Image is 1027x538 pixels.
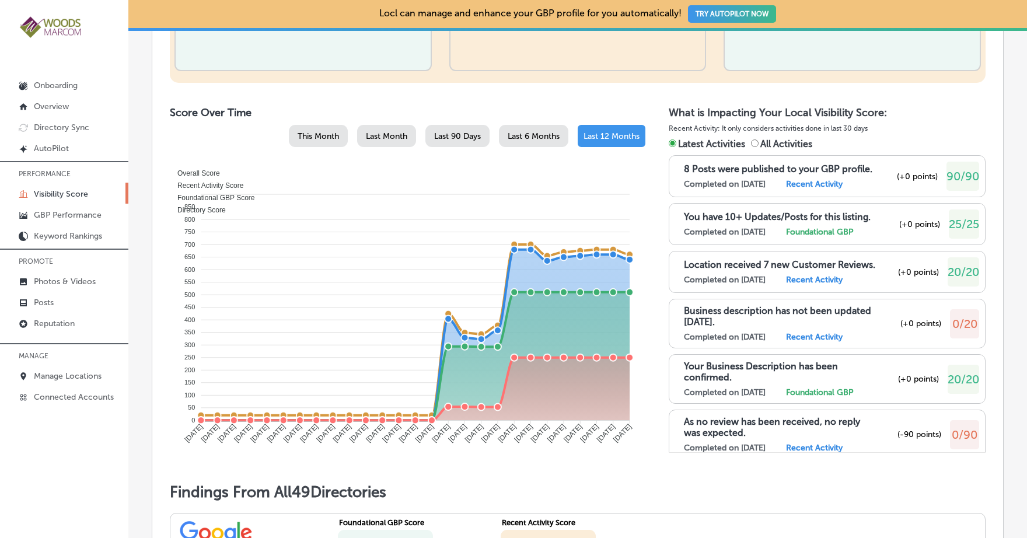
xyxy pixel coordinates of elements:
tspan: [DATE] [266,422,287,444]
p: 8 Posts were published to your GBP profile. [684,163,872,174]
tspan: 300 [184,341,195,348]
label: Completed on [DATE] [684,179,766,189]
span: Latest Activities [678,138,745,149]
tspan: [DATE] [298,422,320,444]
tspan: 850 [184,203,195,210]
p: You have 10+ Updates/Posts for this listing. [684,211,871,222]
label: Completed on [DATE] [684,227,766,237]
h1: Findings From All 49 Directories [170,483,986,501]
tspan: [DATE] [331,422,353,444]
span: All Activities [760,138,812,149]
span: Directory Score [169,206,226,214]
tspan: [DATE] [595,422,617,444]
tspan: 150 [184,379,195,386]
span: (+0 points) [899,219,940,229]
p: Visibility Score [34,189,88,199]
p: Reputation [34,319,75,329]
p: As no review has been received, no reply was expected. [684,416,876,438]
p: AutoPilot [34,144,69,153]
label: Recent Activity [786,443,843,453]
tspan: [DATE] [431,422,452,444]
span: Foundational GBP Score [169,194,255,202]
h2: What is Impacting Your Local Visibility Score: [669,106,986,119]
tspan: [DATE] [497,422,518,444]
tspan: [DATE] [529,422,551,444]
tspan: 750 [184,228,195,235]
label: Foundational GBP [786,387,853,397]
span: (+0 points) [900,319,941,329]
tspan: 50 [188,404,195,411]
tspan: [DATE] [447,422,469,444]
tspan: 800 [184,216,195,223]
tspan: [DATE] [513,422,535,444]
span: (+0 points) [898,374,939,384]
span: This Month [298,131,339,141]
span: Last Month [366,131,407,141]
label: Completed on [DATE] [684,387,766,397]
p: Location received 7 new Customer Reviews. [684,259,875,270]
label: Completed on [DATE] [684,443,766,453]
span: Last 90 Days [434,131,481,141]
tspan: [DATE] [216,422,237,444]
label: Recent Activity [786,332,843,342]
p: GBP Performance [34,210,102,220]
p: Connected Accounts [34,392,114,402]
span: (-90 points) [897,429,941,439]
span: Overall Score [169,169,220,177]
span: 90/90 [946,169,979,183]
tspan: [DATE] [463,422,485,444]
tspan: [DATE] [365,422,386,444]
h2: Score Over Time [170,106,645,119]
span: Recent Activity Score [169,181,243,190]
button: TRY AUTOPILOT NOW [688,5,776,23]
tspan: [DATE] [480,422,501,444]
span: 20/20 [948,372,979,386]
tspan: 400 [184,316,195,323]
span: (+0 points) [897,172,938,181]
span: Last 12 Months [584,131,640,141]
span: (+0 points) [898,267,939,277]
tspan: 550 [184,278,195,285]
tspan: 100 [184,392,195,399]
p: Business description has not been updated [DATE]. [684,305,876,327]
tspan: [DATE] [563,422,584,444]
tspan: [DATE] [414,422,435,444]
tspan: [DATE] [200,422,221,444]
span: 20/20 [948,265,979,279]
tspan: [DATE] [232,422,254,444]
tspan: [DATE] [612,422,633,444]
input: Latest Activities [669,139,676,147]
tspan: [DATE] [282,422,303,444]
label: Recent Activity [786,179,843,189]
p: Photos & Videos [34,277,96,287]
tspan: 200 [184,366,195,373]
p: Posts [34,298,54,308]
tspan: [DATE] [579,422,600,444]
p: Your Business Description has been confirmed. [684,361,876,383]
span: Last 6 Months [508,131,560,141]
span: 0/90 [952,428,977,442]
tspan: 0 [191,417,195,424]
span: 25/25 [949,217,979,231]
div: Recent Activity Score [502,518,640,527]
div: Foundational GBP Score [339,518,477,527]
label: Completed on [DATE] [684,275,766,285]
tspan: [DATE] [315,422,337,444]
p: Keyword Rankings [34,231,102,241]
label: Recent Activity [786,275,843,285]
tspan: [DATE] [183,422,205,444]
tspan: [DATE] [381,422,403,444]
tspan: 350 [184,329,195,336]
tspan: [DATE] [546,422,567,444]
tspan: 600 [184,266,195,273]
tspan: 700 [184,241,195,248]
p: Recent Activity: It only considers activities done in last 30 days [669,122,986,135]
tspan: 450 [184,303,195,310]
tspan: [DATE] [397,422,419,444]
img: 4a29b66a-e5ec-43cd-850c-b989ed1601aaLogo_Horizontal_BerryOlive_1000.jpg [19,15,83,39]
tspan: 650 [184,253,195,260]
tspan: [DATE] [249,422,271,444]
label: Foundational GBP [786,227,853,237]
span: 0/20 [952,317,977,331]
label: Completed on [DATE] [684,332,766,342]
